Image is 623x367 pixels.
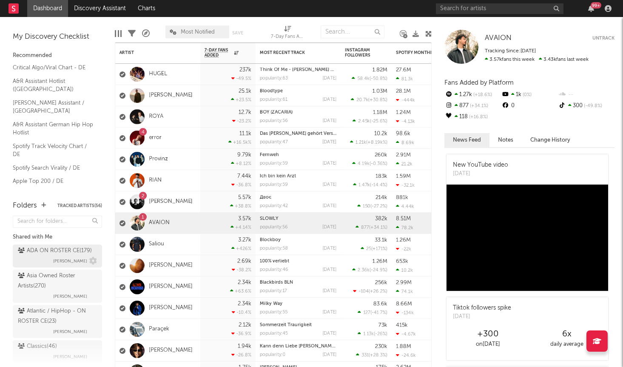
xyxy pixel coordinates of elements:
[149,71,167,78] a: HUGEL
[375,216,387,222] div: 382k
[149,241,164,248] a: Saliou
[260,68,344,72] a: Think Of Me - [PERSON_NAME] Remix
[370,225,386,230] span: +34.1 %
[358,289,369,294] span: -104
[260,131,346,136] a: Das [PERSON_NAME] gehört Versagern
[149,177,162,184] a: RIAN
[231,352,251,358] div: -26.8 %
[396,67,411,73] div: 27.6M
[591,2,601,9] div: 99 +
[396,216,411,222] div: 8.51M
[375,344,387,349] div: 230k
[489,133,522,147] button: Notes
[237,174,251,179] div: 7.44k
[444,111,501,122] div: 118
[444,133,489,147] button: News Feed
[231,161,251,166] div: +8.12 %
[353,182,387,188] div: ( )
[271,32,305,42] div: 7-Day Fans Added (7-Day Fans Added)
[376,195,387,200] div: 214k
[356,352,387,358] div: ( )
[472,93,492,97] span: +18.6 %
[501,89,558,100] div: 1k
[363,310,370,315] span: 127
[522,133,579,147] button: Change History
[260,76,288,81] div: popularity: 63
[396,88,411,94] div: 28.1M
[231,182,251,188] div: -36.8 %
[449,329,527,339] div: +300
[57,204,102,208] button: Tracked Artists(56)
[396,353,416,358] div: -24.6k
[13,201,37,211] div: Folders
[358,183,370,188] span: 1.47k
[357,203,387,209] div: ( )
[371,268,386,273] span: -24.9 %
[260,204,288,208] div: popularity: 42
[322,353,336,357] div: [DATE]
[374,131,387,137] div: 10.2k
[356,140,366,145] span: 1.21k
[13,77,94,94] a: A&R Assistant Hotlist ([GEOGRAPHIC_DATA])
[142,21,150,46] div: A&R Pipeline
[453,170,508,178] div: [DATE]
[231,246,251,251] div: +426 %
[444,80,514,86] span: Fans Added by Platform
[375,237,387,243] div: 33.1k
[396,301,412,307] div: 8.66M
[436,3,563,14] input: Search for artists
[396,246,411,252] div: -22k
[260,344,336,349] div: Kann denn Liebe Sünde sein
[238,301,251,307] div: 2.34k
[149,283,193,290] a: [PERSON_NAME]
[271,21,305,46] div: 7-Day Fans Added (7-Day Fans Added)
[260,302,282,306] a: Milky Way
[260,267,288,272] div: popularity: 46
[396,237,411,243] div: 1.26M
[260,302,336,306] div: Milky Way
[230,225,251,230] div: +4.14 %
[231,97,251,102] div: +23.5 %
[238,280,251,285] div: 2.34k
[232,267,251,273] div: -38.2 %
[372,310,386,315] span: -41.7 %
[485,48,536,54] span: Tracking Since: [DATE]
[376,174,387,179] div: 183k
[53,291,87,302] span: [PERSON_NAME]
[322,225,336,230] div: [DATE]
[396,195,408,200] div: 881k
[322,182,336,187] div: [DATE]
[370,289,386,294] span: +26.2 %
[396,110,411,115] div: 1.24M
[260,280,293,285] a: Blackbirds BLN
[371,77,386,81] span: -50.8 %
[53,256,87,266] span: [PERSON_NAME]
[485,34,512,42] span: AVAION
[521,93,532,97] span: 0 %
[13,340,102,363] a: Classics(46)[PERSON_NAME]
[260,110,293,115] a: BOY (ZACARIA)
[396,97,415,103] div: -444k
[501,100,558,111] div: 0
[485,34,512,43] a: AVAION
[396,204,414,209] div: 4.44k
[396,322,408,328] div: 415k
[13,270,102,303] a: Asia Owned Roster Artists(270)[PERSON_NAME]
[378,322,387,328] div: 73k
[396,331,416,337] div: -4.67k
[322,246,336,251] div: [DATE]
[361,353,369,358] span: 331
[13,32,102,42] div: My Discovery Checklist
[371,162,386,166] span: -0.36 %
[260,238,336,242] div: Blockboy
[361,246,387,251] div: ( )
[469,104,488,108] span: +34.1 %
[230,288,251,294] div: +63.6 %
[18,246,92,256] div: ADA ON ROSTER CE ( 179 )
[396,131,410,137] div: 98.6k
[239,322,251,328] div: 2.12k
[358,310,387,315] div: ( )
[322,97,336,102] div: [DATE]
[260,110,336,115] div: BOY (ZACARIA)
[444,89,501,100] div: 1.27k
